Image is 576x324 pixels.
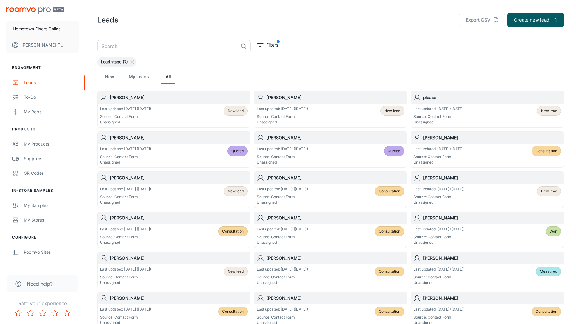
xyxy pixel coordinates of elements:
span: New lead [228,188,244,194]
p: Last updated: [DATE] ([DATE]) [257,307,308,312]
span: Quoted [231,148,244,154]
span: Consultation [222,229,244,234]
button: Rate 5 star [61,307,73,319]
span: Lead stage (7) [97,59,132,65]
p: Last updated: [DATE] ([DATE]) [413,106,464,112]
p: Last updated: [DATE] ([DATE]) [100,307,151,312]
h6: [PERSON_NAME] [267,134,405,141]
p: Last updated: [DATE] ([DATE]) [413,186,464,192]
p: Unassigned [100,240,151,245]
div: QR Codes [24,170,79,177]
button: Hometown Floors Online [6,21,79,37]
button: Rate 1 star [12,307,24,319]
a: [PERSON_NAME]Last updated: [DATE] ([DATE])Source: Contact FormUnassignedQuoted [254,131,407,168]
p: Unassigned [413,160,464,165]
div: My Reps [24,109,79,115]
p: Source: Contact Form [100,154,151,160]
h1: Leads [97,15,118,26]
button: Create new lead [507,13,564,27]
h6: [PERSON_NAME] [423,255,561,261]
p: Source: Contact Form [257,315,308,320]
p: Last updated: [DATE] ([DATE]) [413,146,464,152]
p: Unassigned [257,160,308,165]
button: Rate 4 star [49,307,61,319]
span: Consultation [536,309,557,314]
p: Source: Contact Form [100,114,151,119]
p: Unassigned [100,160,151,165]
a: [PERSON_NAME]Last updated: [DATE] ([DATE])Source: Contact FormUnassignedMeasured [411,252,564,288]
h6: [PERSON_NAME] [423,174,561,181]
p: Source: Contact Form [100,194,151,200]
h6: [PERSON_NAME] [110,94,248,101]
p: Last updated: [DATE] ([DATE]) [257,226,308,232]
a: [PERSON_NAME]Last updated: [DATE] ([DATE])Source: Contact FormUnassignedNew lead [97,252,250,288]
p: Last updated: [DATE] ([DATE]) [100,146,151,152]
p: Last updated: [DATE] ([DATE]) [413,226,464,232]
input: Search [97,40,238,52]
span: New lead [384,108,400,114]
div: To-do [24,94,79,101]
span: Measured [540,269,557,274]
span: Consultation [379,229,400,234]
p: Unassigned [413,200,464,205]
p: Last updated: [DATE] ([DATE]) [257,106,308,112]
h6: [PERSON_NAME] [267,255,405,261]
h6: [PERSON_NAME] [267,295,405,302]
p: Source: Contact Form [100,274,151,280]
p: Unassigned [100,200,151,205]
a: [PERSON_NAME]Last updated: [DATE] ([DATE])Source: Contact FormUnassignedNew lead [411,171,564,208]
span: Consultation [379,188,400,194]
button: filter [256,40,280,50]
span: Consultation [222,309,244,314]
p: Source: Contact Form [257,274,308,280]
h6: [PERSON_NAME] [110,295,248,302]
h6: [PERSON_NAME] [110,255,248,261]
span: Consultation [379,309,400,314]
p: Unassigned [413,240,464,245]
a: [PERSON_NAME]Last updated: [DATE] ([DATE])Source: Contact FormUnassignedNew lead [97,171,250,208]
p: Unassigned [257,240,308,245]
p: Source: Contact Form [413,194,464,200]
p: Source: Contact Form [257,194,308,200]
h6: [PERSON_NAME] [267,94,405,101]
h6: [PERSON_NAME] [110,174,248,181]
div: My Products [24,141,79,147]
h6: [PERSON_NAME] [423,215,561,221]
p: Last updated: [DATE] ([DATE]) [100,226,151,232]
a: [PERSON_NAME]Last updated: [DATE] ([DATE])Source: Contact FormUnassignedConsultation [411,131,564,168]
div: Leads [24,79,79,86]
span: New lead [541,108,557,114]
p: Source: Contact Form [413,234,464,240]
button: [PERSON_NAME] Foulon [6,37,79,53]
h6: [PERSON_NAME] [423,295,561,302]
p: [PERSON_NAME] Foulon [21,42,64,48]
div: Roomvo Sites [24,249,79,256]
span: Consultation [536,148,557,154]
h6: [PERSON_NAME] [267,215,405,221]
p: Unassigned [257,280,308,285]
p: Hometown Floors Online [13,26,61,32]
span: New lead [228,108,244,114]
a: [PERSON_NAME]Last updated: [DATE] ([DATE])Source: Contact FormUnassignedNew lead [254,91,407,128]
p: Source: Contact Form [413,274,464,280]
span: New lead [541,188,557,194]
button: Rate 2 star [24,307,36,319]
p: Last updated: [DATE] ([DATE]) [257,186,308,192]
p: Unassigned [100,119,151,125]
img: Roomvo PRO Beta [6,7,64,14]
p: Last updated: [DATE] ([DATE]) [413,307,464,312]
h6: [PERSON_NAME] [110,134,248,141]
span: Need help? [27,280,53,288]
p: Source: Contact Form [257,114,308,119]
button: Export CSV [459,13,505,27]
a: [PERSON_NAME]Last updated: [DATE] ([DATE])Source: Contact FormUnassignedConsultation [254,252,407,288]
p: Unassigned [413,280,464,285]
p: Last updated: [DATE] ([DATE]) [100,106,151,112]
p: Unassigned [257,200,308,205]
p: Unassigned [100,280,151,285]
a: [PERSON_NAME]Last updated: [DATE] ([DATE])Source: Contact FormUnassignedWon [411,212,564,248]
a: New [102,69,117,84]
span: New lead [228,269,244,274]
p: Source: Contact Form [257,234,308,240]
h6: [PERSON_NAME] [423,134,561,141]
